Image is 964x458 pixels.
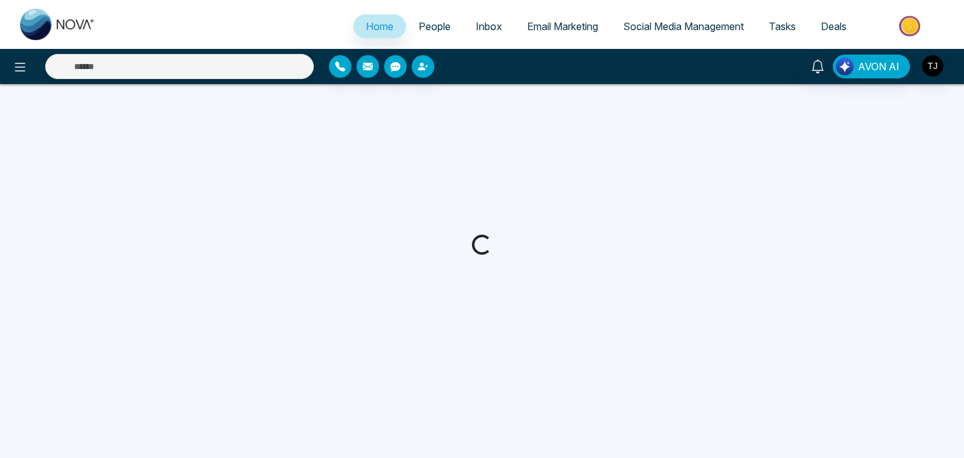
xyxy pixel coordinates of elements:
button: AVON AI [833,55,910,78]
a: People [406,14,463,38]
span: Tasks [769,20,796,33]
span: Inbox [476,20,502,33]
span: Social Media Management [623,20,744,33]
a: Inbox [463,14,515,38]
img: Nova CRM Logo [20,9,95,40]
span: AVON AI [858,59,899,74]
a: Social Media Management [611,14,756,38]
span: Deals [821,20,847,33]
img: Market-place.gif [865,12,956,40]
span: Email Marketing [527,20,598,33]
span: People [419,20,451,33]
a: Tasks [756,14,808,38]
img: Lead Flow [836,58,854,75]
span: Home [366,20,394,33]
a: Email Marketing [515,14,611,38]
a: Home [353,14,406,38]
a: Deals [808,14,859,38]
img: User Avatar [922,55,943,77]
